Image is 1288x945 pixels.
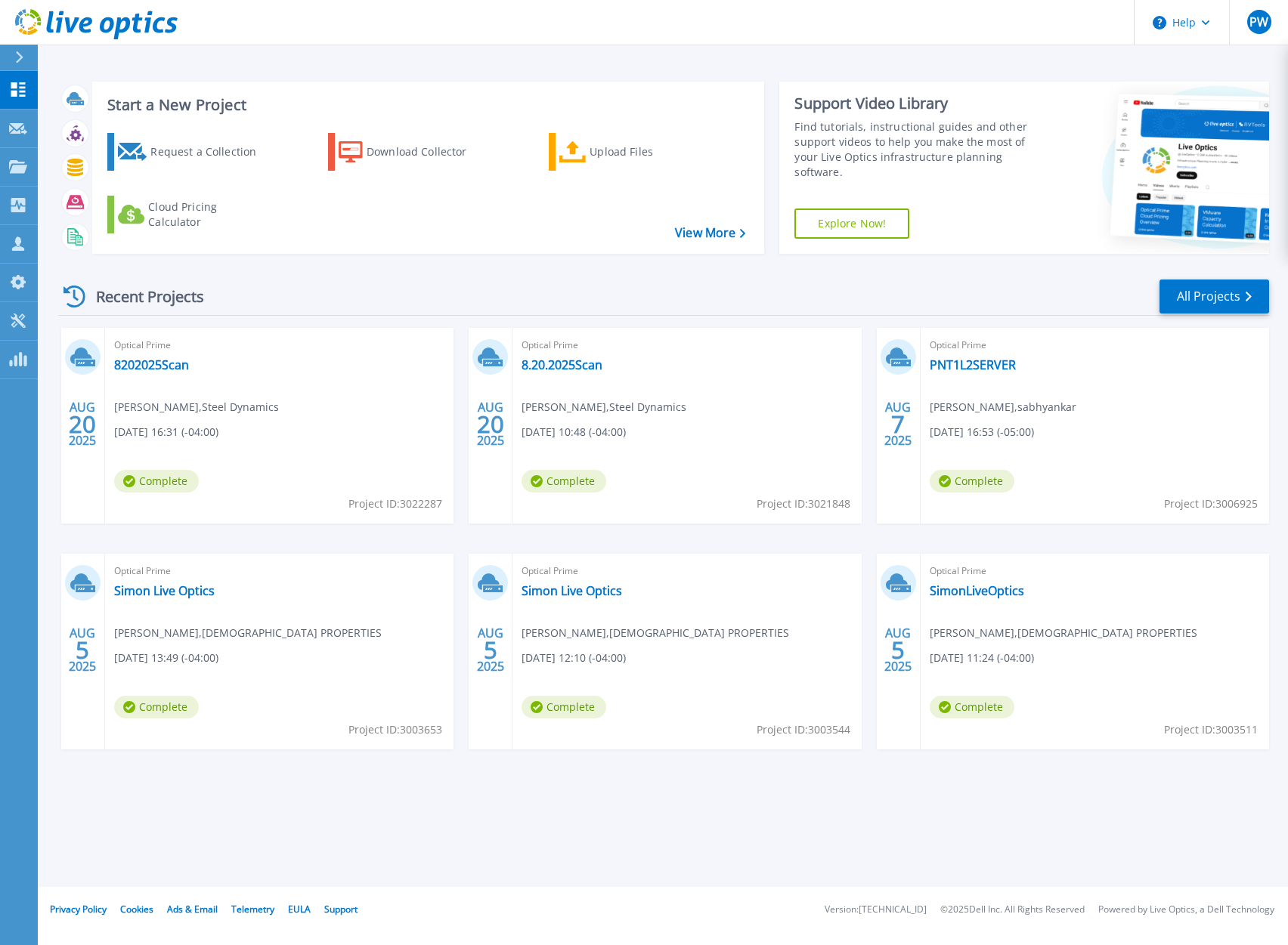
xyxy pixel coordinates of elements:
a: Privacy Policy [50,903,107,916]
span: Optical Prime [930,337,1260,354]
span: 5 [76,644,89,656]
span: Project ID: 3006925 [1164,496,1258,512]
div: Recent Projects [58,278,224,315]
li: Powered by Live Optics, a Dell Technology [1098,905,1274,915]
span: Complete [930,696,1014,718]
span: [PERSON_NAME] , [DEMOGRAPHIC_DATA] PROPERTIES [522,625,789,641]
span: Project ID: 3003544 [757,721,850,738]
a: Simon Live Optics [114,583,215,598]
span: Project ID: 3003511 [1164,721,1258,738]
div: Find tutorials, instructional guides and other support videos to help you make the most of your L... [794,119,1042,180]
span: Project ID: 3021848 [757,496,850,512]
a: Explore Now! [794,208,909,239]
span: Optical Prime [114,563,444,579]
a: Upload Files [549,133,717,171]
a: Telemetry [231,903,274,916]
span: Complete [114,696,199,718]
h3: Start a New Project [107,97,745,113]
span: 5 [484,644,497,656]
li: © 2025 Dell Inc. All Rights Reserved [940,905,1085,915]
a: Cookies [120,903,153,916]
a: 8.20.2025Scan [522,357,602,372]
span: Project ID: 3022287 [348,496,442,512]
span: [PERSON_NAME] , [DEMOGRAPHIC_DATA] PROPERTIES [114,625,382,641]
span: [DATE] 12:10 (-04:00) [522,650,626,666]
div: AUG 2025 [68,397,97,452]
a: Request a Collection [107,133,276,171]
a: Simon Live Optics [522,583,622,598]
span: 20 [69,418,96,431]
div: AUG 2025 [884,622,912,678]
span: PW [1249,16,1268,28]
span: [PERSON_NAME] , Steel Dynamics [522,399,686,415]
span: [PERSON_NAME] , sabhyankar [930,399,1076,415]
span: Optical Prime [522,563,852,579]
span: [DATE] 16:53 (-05:00) [930,424,1034,440]
span: 20 [477,418,504,431]
span: Complete [114,470,199,493]
span: 7 [891,418,905,431]
div: AUG 2025 [68,622,97,678]
span: [PERSON_NAME] , [DEMOGRAPHIC_DATA] PROPERTIES [930,625,1197,641]
a: SimonLiveOptics [930,583,1024,598]
span: Optical Prime [114,337,444,354]
div: AUG 2025 [884,397,912,452]
div: AUG 2025 [476,397,505,452]
a: All Projects [1160,279,1269,313]
div: Upload Files [590,137,711,167]
div: AUG 2025 [476,622,505,678]
span: Optical Prime [930,563,1260,579]
a: 8202025Scan [114,357,189,372]
a: Download Collector [328,133,497,171]
span: Complete [930,470,1014,493]
span: [DATE] 13:49 (-04:00) [114,650,218,666]
div: Request a Collection [150,137,271,167]
span: 5 [891,644,905,656]
span: Complete [522,696,606,718]
div: Cloud Pricing Calculator [148,199,269,230]
div: Download Collector [367,137,488,167]
a: Ads & Email [167,903,218,916]
a: PNT1L2SERVER [930,357,1016,372]
a: Support [324,903,358,916]
span: [DATE] 16:31 (-04:00) [114,424,218,440]
div: Support Video Library [794,94,1042,113]
span: Project ID: 3003653 [348,721,442,738]
span: Complete [522,470,606,493]
span: Optical Prime [522,337,852,354]
span: [PERSON_NAME] , Steel Dynamics [114,399,279,415]
a: EULA [288,903,311,916]
a: View More [675,226,745,240]
span: [DATE] 10:48 (-04:00) [522,424,626,440]
a: Cloud Pricing Calculator [107,196,276,233]
li: Version: [TECHNICAL_ID] [825,905,927,915]
span: [DATE] 11:24 (-04:00) [930,650,1034,666]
